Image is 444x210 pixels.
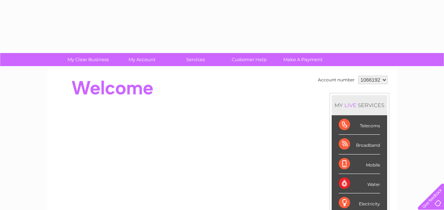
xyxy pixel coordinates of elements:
a: Services [166,53,225,66]
a: My Account [113,53,171,66]
div: Broadband [339,135,380,154]
a: My Clear Business [59,53,117,66]
div: Mobile [339,154,380,174]
td: Account number [316,74,356,86]
a: Make A Payment [274,53,332,66]
div: Telecoms [339,115,380,135]
div: Water [339,174,380,193]
div: MY SERVICES [332,95,387,115]
div: LIVE [343,102,358,109]
a: Customer Help [220,53,278,66]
